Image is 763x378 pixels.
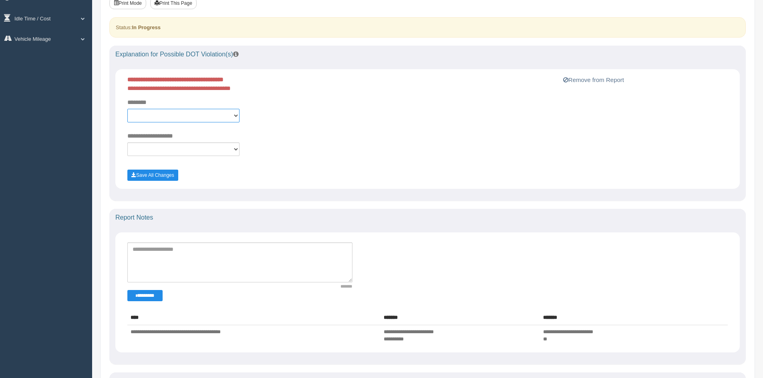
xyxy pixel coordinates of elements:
strong: In Progress [132,24,161,30]
button: Remove from Report [561,75,626,85]
div: Explanation for Possible DOT Violation(s) [109,46,746,63]
div: Status: [109,17,746,38]
button: Save [127,170,178,181]
div: Report Notes [109,209,746,226]
button: Change Filter Options [127,290,163,301]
